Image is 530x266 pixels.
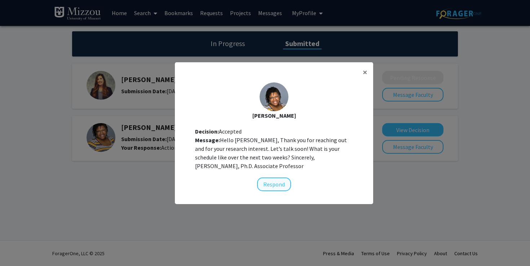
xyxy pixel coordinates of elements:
iframe: Chat [5,234,31,261]
b: Message: [195,136,220,144]
button: Close [357,62,373,82]
b: Decision: [195,128,219,135]
div: Accepted [195,127,353,136]
div: Hello [PERSON_NAME], Thank you for reaching out and for your research interest. Let’s talk soon! ... [195,136,353,170]
div: [PERSON_NAME] [181,111,367,120]
button: Respond [257,177,291,191]
span: × [363,67,367,78]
